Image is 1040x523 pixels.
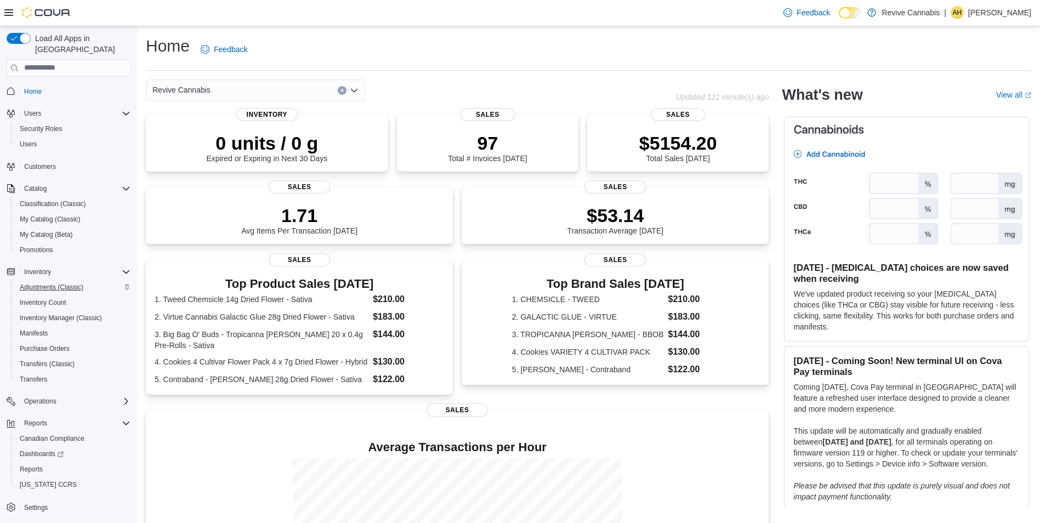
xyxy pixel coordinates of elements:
a: Reports [15,463,47,476]
span: Transfers [15,373,130,386]
button: Catalog [20,182,51,195]
button: My Catalog (Classic) [11,212,135,227]
dd: $122.00 [668,363,719,376]
span: Revive Cannabis [152,83,211,96]
a: Canadian Compliance [15,432,89,445]
dt: 1. Tweed Chemsicle 14g Dried Flower - Sativa [155,294,368,305]
div: Expired or Expiring in Next 30 Days [206,132,327,163]
span: Reports [24,419,47,428]
dd: $122.00 [373,373,444,386]
span: Inventory [236,108,298,121]
div: Total Sales [DATE] [639,132,717,163]
span: Sales [584,180,646,194]
a: Dashboards [15,447,68,461]
span: Inventory [24,268,51,276]
dd: $183.00 [668,310,719,323]
dd: $183.00 [373,310,444,323]
a: Feedback [779,2,834,24]
h3: [DATE] - Coming Soon! New terminal UI on Cova Pay terminals [793,355,1020,377]
button: Classification (Classic) [11,196,135,212]
span: Manifests [15,327,130,340]
span: My Catalog (Classic) [15,213,130,226]
h4: Average Transactions per Hour [155,441,760,454]
dt: 4. Cookies 4 Cultivar Flower Pack 4 x 7g Dried Flower - Hybrid [155,356,368,367]
span: Sales [269,253,330,266]
input: Dark Mode [839,7,862,19]
span: Users [24,109,41,118]
button: Reports [11,462,135,477]
span: Customers [24,162,56,171]
button: Users [2,106,135,121]
p: This update will be automatically and gradually enabled between , for all terminals operating on ... [793,425,1020,469]
strong: [DATE] and [DATE] [822,437,891,446]
span: Reports [20,465,43,474]
dd: $130.00 [668,345,719,359]
dd: $210.00 [668,293,719,306]
a: Home [20,85,46,98]
a: Promotions [15,243,58,257]
dt: 3. Big Bag O' Buds - Tropicanna [PERSON_NAME] 20 x 0.4g Pre-Rolls - Sativa [155,329,368,351]
dt: 4. Cookies VARIETY 4 CULTIVAR PACK [512,346,664,357]
span: Promotions [20,246,53,254]
h3: Top Product Sales [DATE] [155,277,444,291]
span: Dashboards [20,450,64,458]
span: Settings [20,500,130,514]
span: Sales [427,403,488,417]
button: [US_STATE] CCRS [11,477,135,492]
dt: 2. GALACTIC GLUE - VIRTUE [512,311,664,322]
a: My Catalog (Classic) [15,213,85,226]
span: Operations [24,397,56,406]
dt: 3. TROPICANNA [PERSON_NAME] - BBOB [512,329,664,340]
span: Canadian Compliance [15,432,130,445]
button: Security Roles [11,121,135,137]
p: [PERSON_NAME] [968,6,1031,19]
dd: $210.00 [373,293,444,306]
a: View allExternal link [996,90,1031,99]
a: Dashboards [11,446,135,462]
dd: $130.00 [373,355,444,368]
span: Classification (Classic) [15,197,130,211]
button: Users [20,107,46,120]
button: Users [11,137,135,152]
span: Users [20,107,130,120]
button: Transfers [11,372,135,387]
span: Manifests [20,329,48,338]
p: 1.71 [241,204,357,226]
a: Settings [20,501,52,514]
button: Inventory Count [11,295,135,310]
span: Security Roles [20,124,62,133]
dt: 1. CHEMSICLE - TWEED [512,294,664,305]
span: Transfers [20,375,47,384]
span: Sales [584,253,646,266]
span: Home [20,84,130,98]
p: 0 units / 0 g [206,132,327,154]
button: Inventory [20,265,55,278]
span: Customers [20,160,130,173]
span: Adjustments (Classic) [15,281,130,294]
span: Inventory Manager (Classic) [20,314,102,322]
a: My Catalog (Beta) [15,228,77,241]
button: Reports [20,417,52,430]
span: Washington CCRS [15,478,130,491]
dd: $144.00 [668,328,719,341]
a: Classification (Classic) [15,197,90,211]
p: | [944,6,946,19]
span: Inventory [20,265,130,278]
svg: External link [1025,92,1031,99]
div: Total # Invoices [DATE] [448,132,527,163]
span: Inventory Count [20,298,66,307]
button: Adjustments (Classic) [11,280,135,295]
button: Reports [2,416,135,431]
p: $5154.20 [639,132,717,154]
span: Settings [24,503,48,512]
button: Inventory Manager (Classic) [11,310,135,326]
span: Canadian Compliance [20,434,84,443]
dt: 5. [PERSON_NAME] - Contraband [512,364,664,375]
p: We've updated product receiving so your [MEDICAL_DATA] choices (like THCa or CBG) stay visible fo... [793,288,1020,332]
a: Purchase Orders [15,342,74,355]
span: Catalog [20,182,130,195]
p: $53.14 [567,204,664,226]
button: Home [2,83,135,99]
span: Users [15,138,130,151]
span: My Catalog (Beta) [15,228,130,241]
